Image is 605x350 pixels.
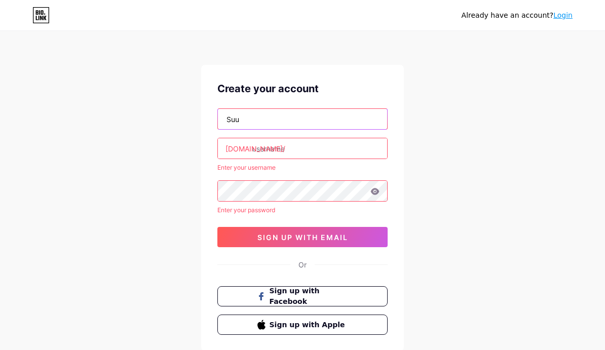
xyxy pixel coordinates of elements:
div: Create your account [217,81,388,96]
input: username [218,138,387,159]
div: [DOMAIN_NAME]/ [225,143,285,154]
button: Sign up with Facebook [217,286,388,306]
input: Email [218,109,387,129]
div: Enter your username [217,163,388,172]
div: Or [298,259,307,270]
button: Sign up with Apple [217,315,388,335]
button: sign up with email [217,227,388,247]
div: Already have an account? [462,10,573,21]
span: sign up with email [257,233,348,242]
div: Enter your password [217,206,388,215]
a: Login [553,11,573,19]
span: Sign up with Apple [270,320,348,330]
span: Sign up with Facebook [270,286,348,307]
